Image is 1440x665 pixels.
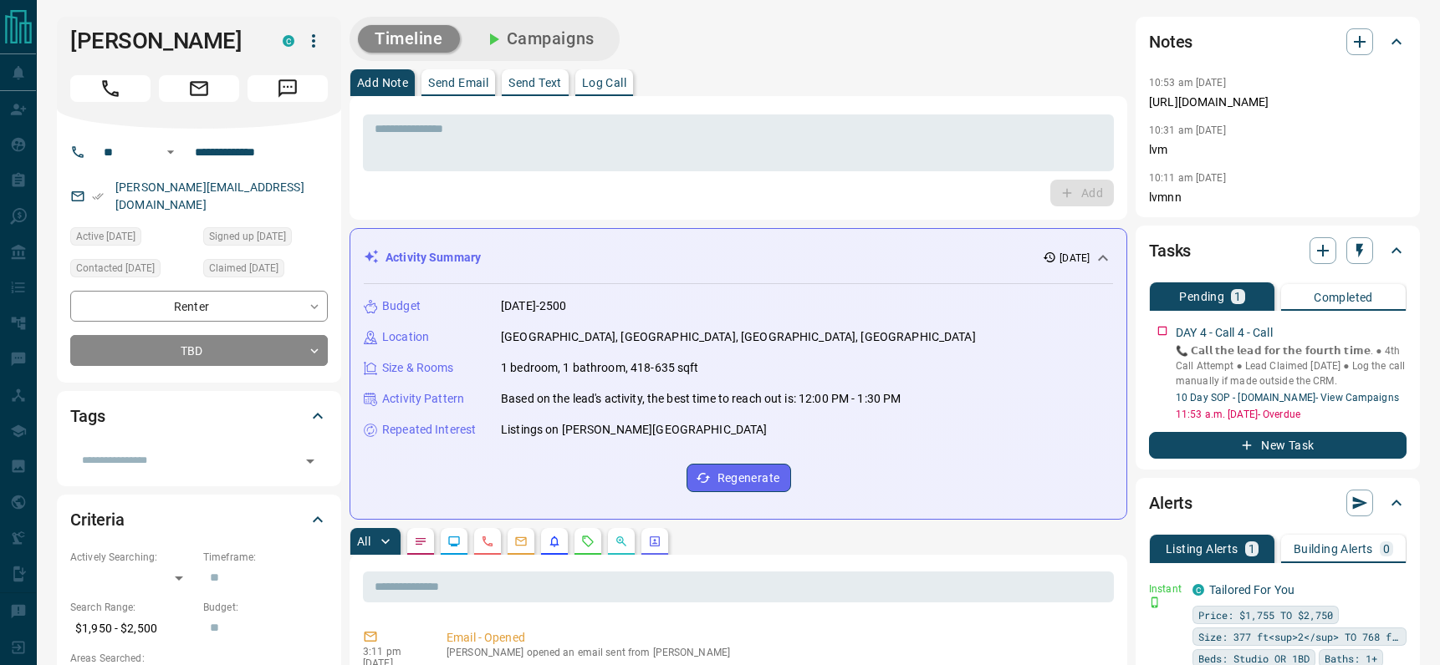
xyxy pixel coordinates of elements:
[382,359,454,377] p: Size & Rooms
[1176,343,1407,388] p: 📞 𝗖𝗮𝗹𝗹 𝘁𝗵𝗲 𝗹𝗲𝗮𝗱 𝗳𝗼𝗿 𝘁𝗵𝗲 𝗳𝗼𝘂𝗿𝘁𝗵 𝘁𝗶𝗺𝗲. ‎● 4th Call Attempt ● Lead Claimed [DATE] ‎● Log the call ma...
[1149,483,1407,523] div: Alerts
[115,180,304,211] a: [PERSON_NAME][EMAIL_ADDRESS][DOMAIN_NAME]
[203,550,328,565] p: Timeframe:
[357,536,370,547] p: All
[1314,292,1373,303] p: Completed
[76,260,155,277] span: Contacted [DATE]
[1149,596,1161,608] svg: Push Notification Only
[70,550,195,565] p: Actively Searching:
[382,421,476,439] p: Repeated Interest
[70,227,195,251] div: Sun Aug 03 2025
[501,390,901,408] p: Based on the lead's activity, the best time to reach out is: 12:00 PM - 1:30 PM
[1198,607,1333,623] span: Price: $1,755 TO $2,750
[1060,251,1090,266] p: [DATE]
[283,35,294,47] div: condos.ca
[203,259,328,282] div: Sun Aug 03 2025
[501,328,976,346] p: [GEOGRAPHIC_DATA], [GEOGRAPHIC_DATA], [GEOGRAPHIC_DATA], [GEOGRAPHIC_DATA]
[70,396,328,436] div: Tags
[70,259,195,282] div: Tue Aug 12 2025
[92,190,104,202] svg: Email Verified
[581,535,595,548] svg: Requests
[1149,189,1407,206] p: lvmnn
[1149,490,1192,516] h2: Alerts
[358,25,460,53] button: Timeline
[1176,324,1273,342] p: DAY 4 - Call 4 - Call
[1149,432,1407,459] button: New Task
[76,228,135,245] span: Active [DATE]
[386,249,481,267] p: Activity Summary
[70,500,328,540] div: Criteria
[1294,543,1373,555] p: Building Alerts
[248,75,328,102] span: Message
[615,535,628,548] svg: Opportunities
[1149,22,1407,62] div: Notes
[161,142,181,162] button: Open
[382,390,464,408] p: Activity Pattern
[70,75,151,102] span: Call
[382,328,429,346] p: Location
[1383,543,1390,555] p: 0
[70,335,328,366] div: TBD
[548,535,561,548] svg: Listing Alerts
[70,506,125,533] h2: Criteria
[70,28,258,54] h1: [PERSON_NAME]
[382,297,421,315] p: Budget
[1149,94,1407,111] p: [URL][DOMAIN_NAME]
[428,77,488,89] p: Send Email
[467,25,611,53] button: Campaigns
[1149,172,1226,184] p: 10:11 am [DATE]
[648,535,661,548] svg: Agent Actions
[1176,407,1407,422] p: 11:53 a.m. [DATE] - Overdue
[1149,237,1191,264] h2: Tasks
[1179,291,1224,302] p: Pending
[687,464,791,492] button: Regenerate
[70,615,195,642] p: $1,950 - $2,500
[1149,141,1407,159] p: lvm
[1149,28,1192,55] h2: Notes
[514,535,528,548] svg: Emails
[501,359,699,377] p: 1 bedroom, 1 bathroom, 418-635 sqft
[414,535,427,548] svg: Notes
[299,449,322,473] button: Open
[1234,291,1241,302] p: 1
[1149,231,1407,271] div: Tasks
[159,75,239,102] span: Email
[481,535,494,548] svg: Calls
[1149,77,1226,89] p: 10:53 am [DATE]
[363,646,421,657] p: 3:11 pm
[1198,628,1401,645] span: Size: 377 ft<sup>2</sup> TO 768 ft<sup>2</sup>
[508,77,562,89] p: Send Text
[501,421,768,439] p: Listings on [PERSON_NAME][GEOGRAPHIC_DATA]
[203,600,328,615] p: Budget:
[447,647,1107,658] p: [PERSON_NAME] opened an email sent from [PERSON_NAME]
[1166,543,1238,555] p: Listing Alerts
[357,77,408,89] p: Add Note
[203,227,328,251] div: Sun Aug 03 2025
[447,629,1107,647] p: Email - Opened
[447,535,461,548] svg: Lead Browsing Activity
[582,77,626,89] p: Log Call
[501,297,566,315] p: [DATE]-2500
[364,242,1113,273] div: Activity Summary[DATE]
[1192,584,1204,596] div: condos.ca
[209,260,278,277] span: Claimed [DATE]
[1249,543,1255,555] p: 1
[1209,583,1294,596] a: Tailored For You
[1149,124,1226,136] p: 10:31 am [DATE]
[1149,581,1182,596] p: Instant
[1176,392,1399,404] a: 10 Day SOP - [DOMAIN_NAME]- View Campaigns
[209,228,286,245] span: Signed up [DATE]
[70,600,195,615] p: Search Range:
[70,291,328,322] div: Renter
[70,403,105,429] h2: Tags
